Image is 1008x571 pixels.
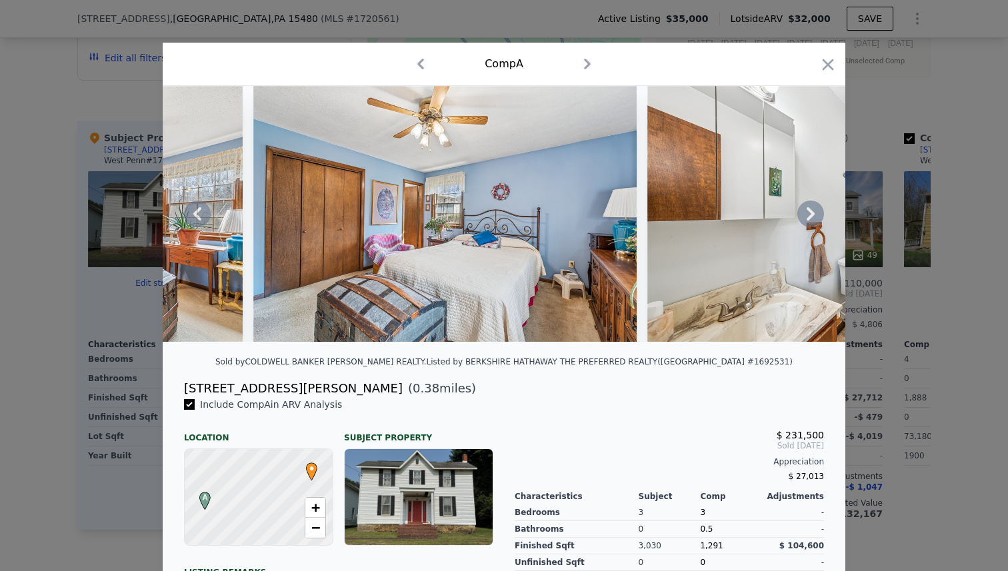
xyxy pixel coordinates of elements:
[639,538,701,554] div: 3,030
[303,462,311,470] div: •
[305,498,325,518] a: Zoom in
[515,440,824,451] span: Sold [DATE]
[762,554,824,571] div: -
[700,521,762,538] div: 0.5
[184,379,403,398] div: [STREET_ADDRESS][PERSON_NAME]
[195,399,347,410] span: Include Comp A in ARV Analysis
[639,504,701,521] div: 3
[789,472,824,481] span: $ 27,013
[344,422,493,443] div: Subject Property
[779,541,824,550] span: $ 104,600
[413,381,439,395] span: 0.38
[196,492,204,500] div: A
[700,491,762,502] div: Comp
[515,538,639,554] div: Finished Sqft
[515,456,824,467] div: Appreciation
[639,554,701,571] div: 0
[762,491,824,502] div: Adjustments
[311,499,320,516] span: +
[700,508,705,517] span: 3
[403,379,476,398] span: ( miles)
[515,491,639,502] div: Characteristics
[515,504,639,521] div: Bedrooms
[515,554,639,571] div: Unfinished Sqft
[253,86,637,342] img: Property Img
[215,357,427,366] div: Sold by COLDWELL BANKER [PERSON_NAME] REALTY .
[427,357,793,366] div: Listed by BERKSHIRE HATHAWAY THE PREFERRED REALTY ([GEOGRAPHIC_DATA] #1692531)
[639,491,701,502] div: Subject
[485,56,523,72] div: Comp A
[762,521,824,538] div: -
[762,504,824,521] div: -
[303,458,321,478] span: •
[515,521,639,538] div: Bathrooms
[639,521,701,538] div: 0
[700,558,705,567] span: 0
[184,422,333,443] div: Location
[311,519,320,536] span: −
[305,518,325,538] a: Zoom out
[777,430,824,440] span: $ 231,500
[700,541,723,550] span: 1,291
[196,492,214,504] span: A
